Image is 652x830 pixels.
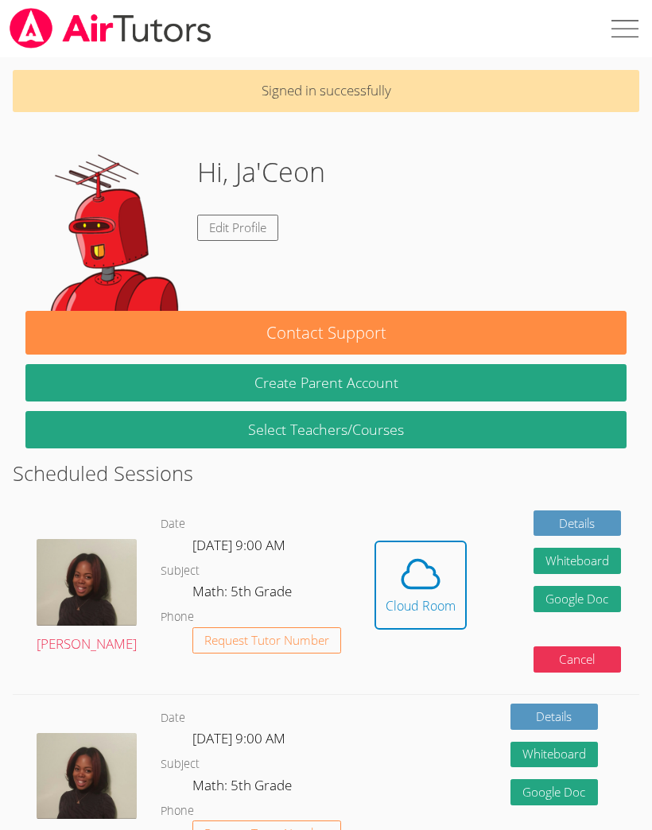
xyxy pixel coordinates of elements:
[25,411,627,448] a: Select Teachers/Courses
[192,774,295,801] dd: Math: 5th Grade
[192,580,295,607] dd: Math: 5th Grade
[161,708,185,728] dt: Date
[192,729,285,747] span: [DATE] 9:00 AM
[510,742,598,768] button: Whiteboard
[510,704,598,730] a: Details
[386,596,456,615] div: Cloud Room
[161,754,200,774] dt: Subject
[25,364,627,401] button: Create Parent Account
[161,607,194,627] dt: Phone
[37,733,137,819] img: kiyah_headshot.jpg
[375,541,467,630] button: Cloud Room
[161,514,185,534] dt: Date
[13,458,638,488] h2: Scheduled Sessions
[204,634,329,646] span: Request Tutor Number
[534,510,621,537] a: Details
[25,311,627,355] button: Contact Support
[161,561,200,581] dt: Subject
[37,539,137,655] a: [PERSON_NAME]
[192,627,341,654] button: Request Tutor Number
[534,548,621,574] button: Whiteboard
[510,779,598,805] a: Google Doc
[534,586,621,612] a: Google Doc
[197,152,325,192] h1: Hi, Ja'Ceon
[197,215,278,241] a: Edit Profile
[534,646,621,673] button: Cancel
[192,536,285,554] span: [DATE] 9:00 AM
[161,801,194,821] dt: Phone
[13,70,638,112] p: Signed in successfully
[8,8,213,48] img: airtutors_banner-c4298cdbf04f3fff15de1276eac7730deb9818008684d7c2e4769d2f7ddbe033.png
[25,152,184,311] img: default.png
[37,539,137,625] img: kiyah_headshot.jpg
